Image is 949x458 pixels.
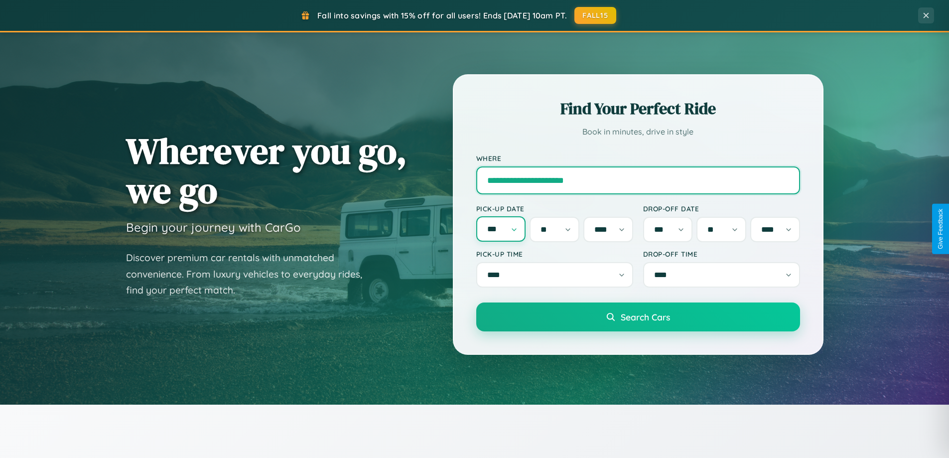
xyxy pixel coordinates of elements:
[937,209,944,249] div: Give Feedback
[643,250,800,258] label: Drop-off Time
[643,204,800,213] label: Drop-off Date
[126,131,407,210] h1: Wherever you go, we go
[476,250,633,258] label: Pick-up Time
[126,250,375,299] p: Discover premium car rentals with unmatched convenience. From luxury vehicles to everyday rides, ...
[126,220,301,235] h3: Begin your journey with CarGo
[476,125,800,139] p: Book in minutes, drive in style
[317,10,567,20] span: Fall into savings with 15% off for all users! Ends [DATE] 10am PT.
[476,303,800,331] button: Search Cars
[621,311,670,322] span: Search Cars
[476,154,800,162] label: Where
[476,98,800,120] h2: Find Your Perfect Ride
[574,7,616,24] button: FALL15
[476,204,633,213] label: Pick-up Date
